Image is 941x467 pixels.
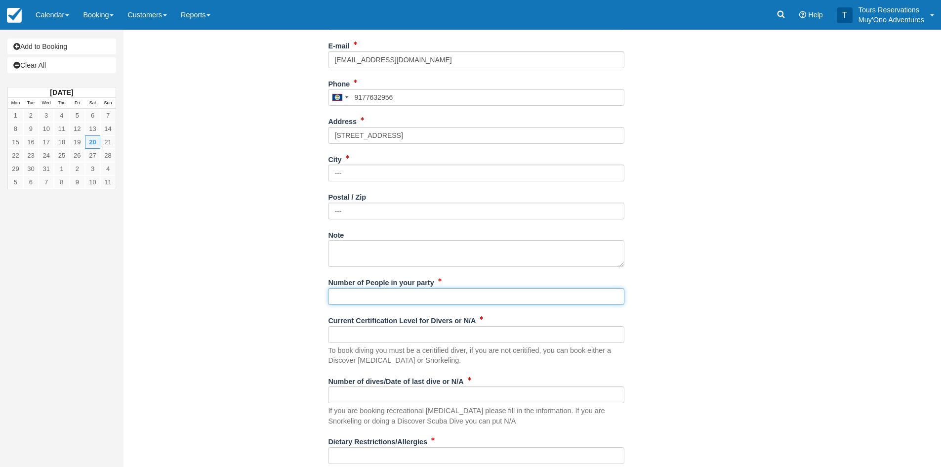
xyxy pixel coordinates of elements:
[54,122,69,135] a: 11
[328,189,366,203] label: Postal / Zip
[859,15,924,25] p: Muy'Ono Adventures
[328,274,434,288] label: Number of People in your party
[100,122,116,135] a: 14
[7,8,22,23] img: checkfront-main-nav-mini-logo.png
[328,373,463,387] label: Number of dives/Date of last dive or N/A
[100,135,116,149] a: 21
[54,109,69,122] a: 4
[328,345,624,366] p: To book diving you must be a ceritified diver, if you are not ceritified, you can book either a D...
[328,312,476,326] label: Current Certification Level for Divers or N/A
[50,88,73,96] strong: [DATE]
[100,98,116,109] th: Sun
[70,135,85,149] a: 19
[70,109,85,122] a: 5
[8,109,23,122] a: 1
[70,149,85,162] a: 26
[23,175,39,189] a: 6
[70,162,85,175] a: 2
[85,175,100,189] a: 10
[54,98,69,109] th: Thu
[54,135,69,149] a: 18
[85,98,100,109] th: Sat
[85,149,100,162] a: 27
[8,135,23,149] a: 15
[328,76,350,89] label: Phone
[100,175,116,189] a: 11
[39,149,54,162] a: 24
[39,98,54,109] th: Wed
[100,162,116,175] a: 4
[328,406,624,426] p: If you are booking recreational [MEDICAL_DATA] please fill in the information. If you are Snorkel...
[328,227,344,241] label: Note
[8,122,23,135] a: 8
[54,149,69,162] a: 25
[54,162,69,175] a: 1
[39,109,54,122] a: 3
[799,11,806,18] i: Help
[859,5,924,15] p: Tours Reservations
[328,38,349,51] label: E-mail
[54,175,69,189] a: 8
[328,113,357,127] label: Address
[7,57,116,73] a: Clear All
[23,109,39,122] a: 2
[85,135,100,149] a: 20
[8,149,23,162] a: 22
[808,11,823,19] span: Help
[8,175,23,189] a: 5
[39,162,54,175] a: 31
[39,122,54,135] a: 10
[85,162,100,175] a: 3
[70,122,85,135] a: 12
[7,39,116,54] a: Add to Booking
[70,98,85,109] th: Fri
[23,149,39,162] a: 23
[328,89,351,105] div: Belize: +501
[100,109,116,122] a: 7
[8,98,23,109] th: Mon
[8,162,23,175] a: 29
[23,135,39,149] a: 16
[70,175,85,189] a: 9
[39,135,54,149] a: 17
[85,109,100,122] a: 6
[100,149,116,162] a: 28
[328,151,341,165] label: City
[23,122,39,135] a: 9
[23,162,39,175] a: 30
[837,7,853,23] div: T
[23,98,39,109] th: Tue
[39,175,54,189] a: 7
[85,122,100,135] a: 13
[328,433,427,447] label: Dietary Restrictions/Allergies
